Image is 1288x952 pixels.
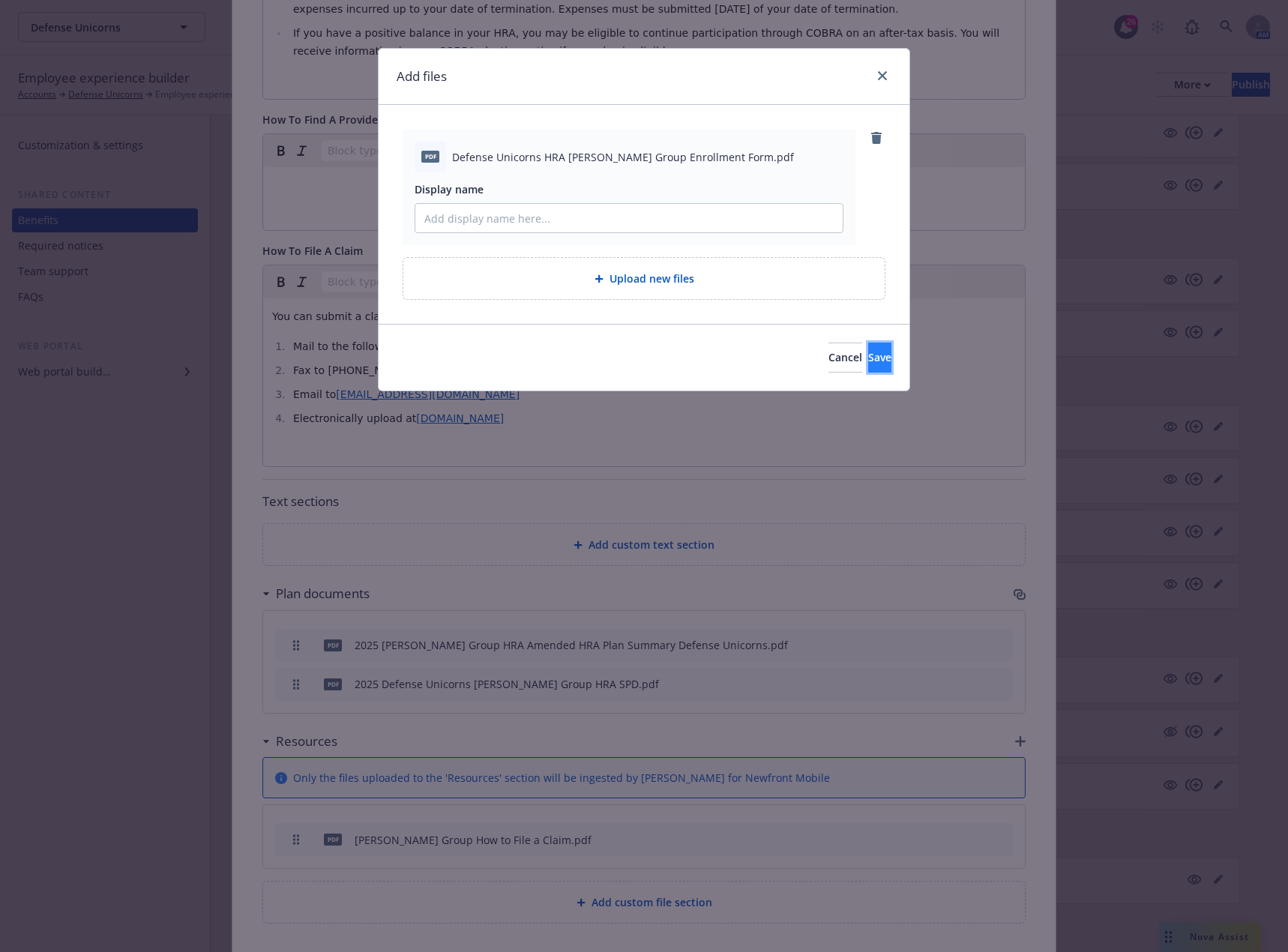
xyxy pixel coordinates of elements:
[868,350,891,364] span: Save
[868,343,891,373] button: Save
[828,343,862,373] button: Cancel
[828,350,862,364] span: Cancel
[610,271,694,286] span: Upload new files
[403,257,885,300] div: Upload new files
[415,182,484,196] span: Display name
[873,67,891,85] a: close
[452,149,794,165] span: Defense Unicorns HRA [PERSON_NAME] Group Enrollment Form.pdf
[397,67,447,86] h1: Add files
[867,129,885,147] a: remove
[415,204,843,232] input: Add display name here...
[421,151,439,162] span: pdf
